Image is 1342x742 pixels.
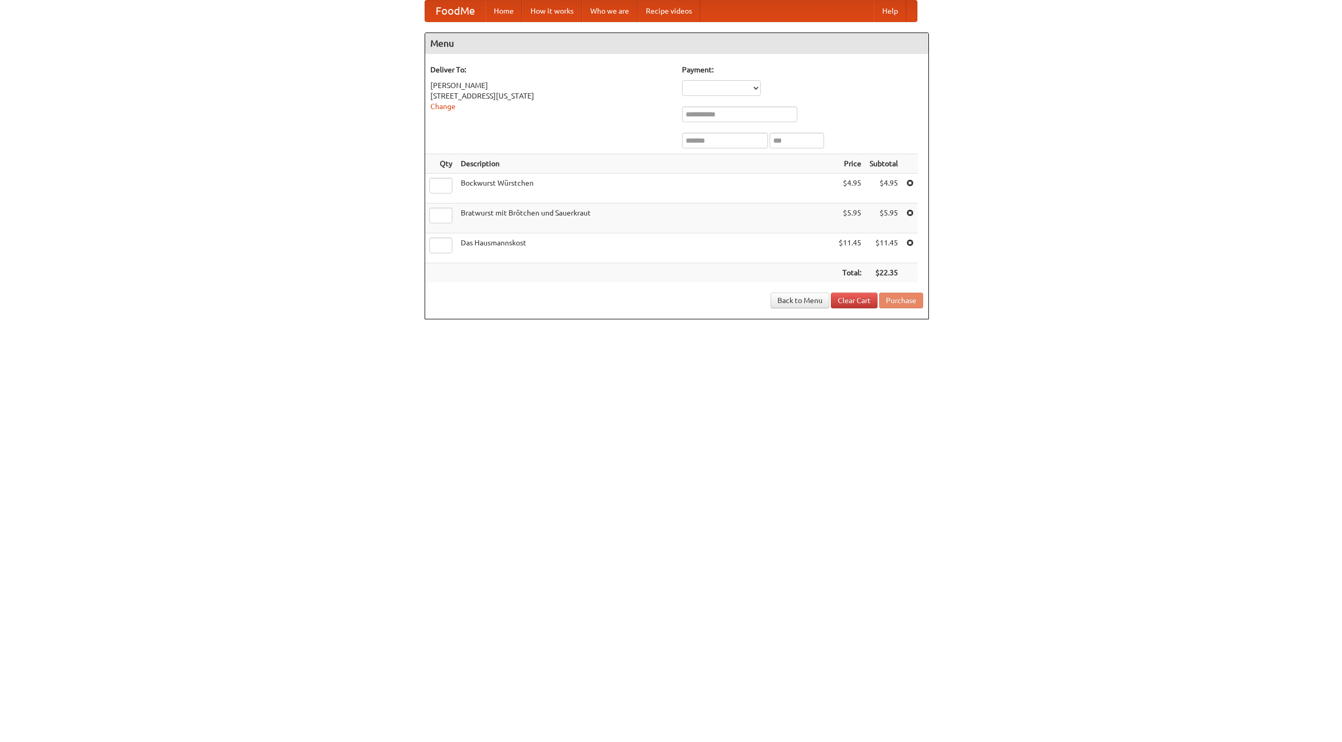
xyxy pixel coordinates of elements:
[865,174,902,203] td: $4.95
[879,293,923,308] button: Purchase
[831,293,878,308] a: Clear Cart
[582,1,637,21] a: Who we are
[835,174,865,203] td: $4.95
[522,1,582,21] a: How it works
[865,154,902,174] th: Subtotal
[425,154,457,174] th: Qty
[457,174,835,203] td: Bockwurst Würstchen
[865,263,902,283] th: $22.35
[430,102,456,111] a: Change
[485,1,522,21] a: Home
[835,154,865,174] th: Price
[771,293,829,308] a: Back to Menu
[835,233,865,263] td: $11.45
[682,64,923,75] h5: Payment:
[425,33,928,54] h4: Menu
[457,203,835,233] td: Bratwurst mit Brötchen und Sauerkraut
[425,1,485,21] a: FoodMe
[430,80,672,91] div: [PERSON_NAME]
[865,233,902,263] td: $11.45
[457,154,835,174] th: Description
[874,1,906,21] a: Help
[457,233,835,263] td: Das Hausmannskost
[835,203,865,233] td: $5.95
[430,91,672,101] div: [STREET_ADDRESS][US_STATE]
[430,64,672,75] h5: Deliver To:
[835,263,865,283] th: Total:
[865,203,902,233] td: $5.95
[637,1,700,21] a: Recipe videos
